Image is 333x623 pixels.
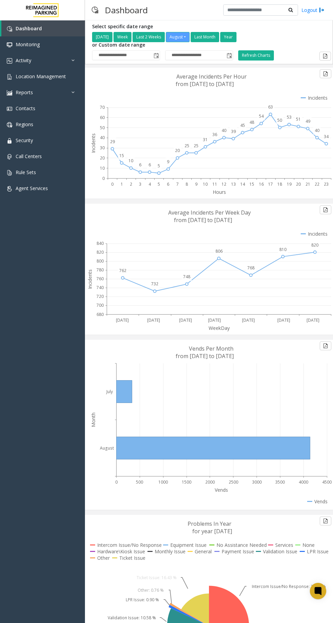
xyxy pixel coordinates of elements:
[166,32,190,42] button: August
[16,137,33,144] span: Security
[100,124,105,130] text: 50
[192,527,232,535] text: for year [DATE]
[287,181,292,187] text: 19
[188,520,231,527] text: Problems In Year
[92,32,112,42] button: [DATE]
[16,153,42,159] span: Call Centers
[113,32,132,42] button: Week
[90,133,97,153] text: Incidents
[16,41,40,48] span: Monitoring
[320,517,331,525] button: Export to pdf
[7,26,12,32] img: 'icon'
[268,104,273,110] text: 63
[176,181,179,187] text: 7
[185,142,189,148] text: 25
[7,186,12,191] img: 'icon'
[92,2,98,18] img: pageIcon
[315,181,319,187] text: 22
[247,265,255,271] text: 768
[215,248,223,254] text: 806
[133,32,165,42] button: Last 2 Weeks
[138,587,164,593] text: Other: 0.76 %
[92,24,238,30] h5: Select specific date range
[174,216,232,224] text: from [DATE] to [DATE]
[87,269,93,289] text: Incidents
[151,281,158,287] text: 732
[191,32,219,42] button: Last Month
[97,276,104,282] text: 760
[305,181,310,187] text: 21
[115,479,118,485] text: 0
[229,479,238,485] text: 2500
[167,159,169,165] text: 9
[203,181,208,187] text: 10
[208,317,221,323] text: [DATE]
[249,119,254,125] text: 48
[319,6,325,14] img: logout
[320,205,331,214] button: Export to pdf
[100,104,105,110] text: 70
[231,129,236,134] text: 39
[279,246,286,252] text: 810
[277,317,290,323] text: [DATE]
[7,122,12,128] img: 'icon'
[108,614,156,620] text: Validation Issue: 10.58 %
[152,51,160,60] span: Toggle popup
[128,158,133,164] text: 10
[222,128,226,133] text: 40
[287,114,292,120] text: 53
[324,181,329,187] text: 23
[102,175,105,181] text: 0
[158,181,160,187] text: 5
[97,293,104,299] text: 720
[186,181,188,187] text: 8
[203,136,208,142] text: 31
[16,169,36,175] span: Rule Sets
[324,134,329,139] text: 34
[220,32,236,42] button: Year
[320,69,331,78] button: Export to pdf
[311,242,318,248] text: 820
[315,128,319,133] text: 40
[7,58,12,64] img: 'icon'
[249,181,254,187] text: 15
[106,388,113,394] text: July
[213,189,226,195] text: Hours
[16,57,31,64] span: Activity
[268,181,273,187] text: 17
[296,181,301,187] text: 20
[139,181,141,187] text: 3
[189,345,233,352] text: Vends Per Month
[97,249,104,255] text: 820
[100,165,105,171] text: 10
[16,89,33,96] span: Reports
[225,51,233,60] span: Toggle popup
[299,479,308,485] text: 4000
[322,479,332,485] text: 4500
[148,181,151,187] text: 4
[175,148,180,153] text: 20
[319,52,331,61] button: Export to pdf
[111,181,113,187] text: 0
[7,106,12,112] img: 'icon'
[195,181,197,187] text: 9
[100,145,105,151] text: 30
[100,155,105,161] text: 20
[16,121,33,128] span: Regions
[231,181,236,187] text: 13
[97,302,104,308] text: 700
[7,90,12,96] img: 'icon'
[183,274,190,280] text: 748
[259,181,264,187] text: 16
[97,311,104,317] text: 680
[252,583,326,589] text: Intercom Issue/No Response: 25.30 %
[126,596,159,602] text: LPR Issue: 0.90 %
[252,479,262,485] text: 3000
[277,117,282,123] text: 50
[212,181,217,187] text: 11
[136,479,143,485] text: 500
[121,181,123,187] text: 1
[119,153,124,158] text: 15
[116,317,129,323] text: [DATE]
[92,42,233,48] h5: or Custom date range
